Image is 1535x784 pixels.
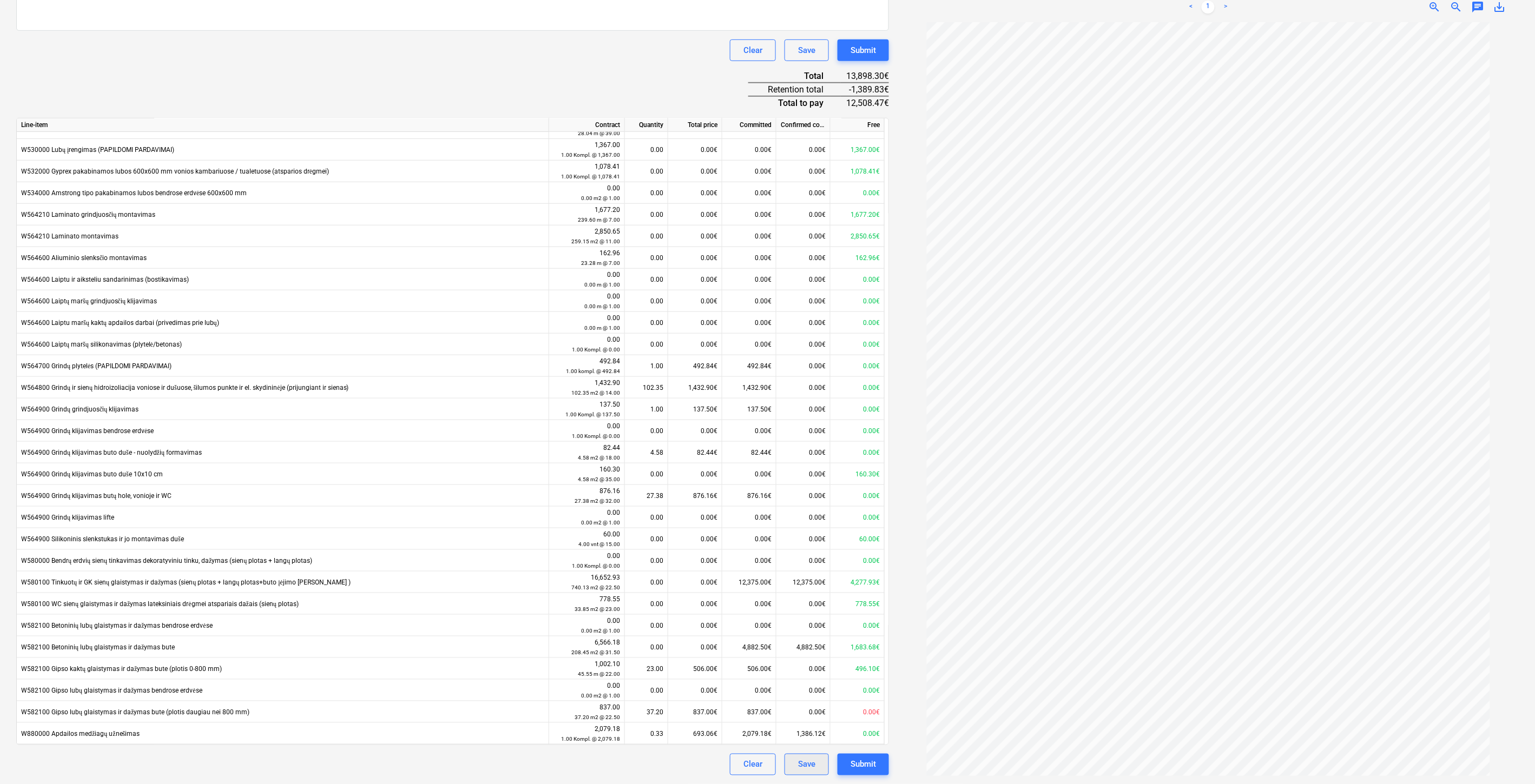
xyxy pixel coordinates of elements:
div: 1,683.68€ [831,636,885,658]
button: Clear [730,39,776,61]
span: W564900 Grindų klijavimas bendrose erdvėse [21,427,154,435]
div: 0.00€ [831,398,885,420]
div: 2,079.18€ [722,723,776,745]
div: Submit [851,43,876,57]
div: 0.00€ [831,182,885,204]
span: W580100 Tinkuotų ir GK sienų glaistymas ir dažymas (sienų plotas + langų plotas+buto įėjimo durų ... [21,579,351,586]
div: 506.00€ [668,658,722,680]
div: 0.00 [554,681,620,701]
button: Submit [838,39,889,61]
span: W564210 Laminato montavimas [21,232,118,240]
div: 0.00€ [722,312,776,334]
div: 0.00€ [668,182,722,204]
div: 0.00€ [776,290,831,312]
div: 0.00 [625,312,668,334]
div: 0.00€ [668,593,722,615]
div: 492.84€ [668,355,722,377]
div: 0.00€ [668,312,722,334]
span: W564210 Laminato grindjuosčių montavimas [21,211,155,218]
div: 0.00€ [831,680,885,701]
div: 837.00€ [668,701,722,723]
div: 0.00€ [831,377,885,398]
div: 0.00€ [776,658,831,680]
div: 1,432.90€ [668,377,722,398]
div: 0.00€ [831,550,885,572]
div: 0.00 [625,528,668,550]
div: 82.44€ [668,442,722,463]
div: 0.00€ [776,615,831,636]
div: 1,093.56 [554,118,620,138]
small: 4.58 m2 @ 35.00 [578,476,620,482]
small: 45.55 m @ 22.00 [578,671,620,677]
div: 82.44 [554,443,620,463]
div: 0.00€ [668,269,722,290]
div: 0.33 [625,723,668,745]
div: 0.00€ [668,225,722,247]
div: 4,882.50€ [776,636,831,658]
div: 0.00€ [776,701,831,723]
div: 0.00€ [722,182,776,204]
div: 0.00€ [722,507,776,528]
div: 0.00 [625,550,668,572]
div: 0.00€ [776,182,831,204]
div: 506.00€ [722,658,776,680]
div: 0.00€ [722,680,776,701]
div: 0.00 [625,225,668,247]
small: 1.00 Kompl. @ 1,078.41 [561,174,620,180]
div: 0.00€ [776,247,831,269]
div: 0.00€ [722,269,776,290]
div: 0.00€ [831,701,885,723]
div: 0.00€ [831,290,885,312]
a: Previous page [1184,1,1197,14]
div: 0.00€ [831,420,885,442]
span: W564900 Grindų klijavimas buto duše - nuolydžių formavimas [21,449,202,456]
small: 33.85 m2 @ 23.00 [575,606,620,612]
span: W564600 Laiptų maršų grindjuosčių klijavimas [21,297,157,305]
div: 0.00€ [776,550,831,572]
small: 37.20 m2 @ 22.50 [575,714,620,720]
small: 1.00 Kompl. @ 137.50 [565,411,620,417]
div: 0.00€ [668,290,722,312]
div: 0.00 [554,616,620,636]
div: 0.00€ [831,334,885,355]
div: 82.44€ [722,442,776,463]
span: W564900 Silikoninis slenkstukas ir jo montavimas duše [21,535,184,543]
button: Save [785,754,829,775]
div: 0.00€ [776,593,831,615]
small: 1.00 Kompl. @ 0.00 [572,563,620,569]
div: 4,277.93€ [831,572,885,593]
div: 37.20 [625,701,668,723]
div: 0.00€ [831,269,885,290]
div: 0.00€ [776,269,831,290]
div: 0.00€ [722,161,776,182]
div: 0.00€ [776,398,831,420]
div: 0.00€ [668,572,722,593]
div: 0.00€ [668,463,722,485]
div: 1,677.20 [554,205,620,225]
div: 137.50€ [668,398,722,420]
div: 1.00 [625,398,668,420]
small: 1.00 Kompl. @ 1,367.00 [561,152,620,158]
div: 0.00€ [831,355,885,377]
div: 0.00€ [831,312,885,334]
div: Total [748,70,841,83]
span: W582100 Betoninių lubų glaistymas ir dažymas bendrose erdvėse [21,622,213,629]
div: 160.30 [554,464,620,484]
div: 0.00€ [722,550,776,572]
div: 778.55€ [831,593,885,615]
div: Save [798,43,815,57]
div: 0.00 [625,680,668,701]
div: 0.00€ [722,420,776,442]
small: 0.00 m2 @ 1.00 [581,628,620,634]
div: 0.00 [625,182,668,204]
div: Total price [668,118,722,132]
div: 0.00 [554,508,620,528]
span: W582100 Gipso lubų glaistymas ir dažymas bute (plotis daugiau nei 800 mm) [21,708,249,716]
div: 1,078.41€ [831,161,885,182]
span: W582100 Betoninių lubų glaistymas ir dažymas bute [21,643,175,651]
button: Submit [838,754,889,775]
span: W564900 Grindų grindjuosčių klijavimas [21,406,139,413]
div: 0.00€ [776,485,831,507]
span: save_alt [1493,1,1506,14]
div: 162.96 [554,248,620,268]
